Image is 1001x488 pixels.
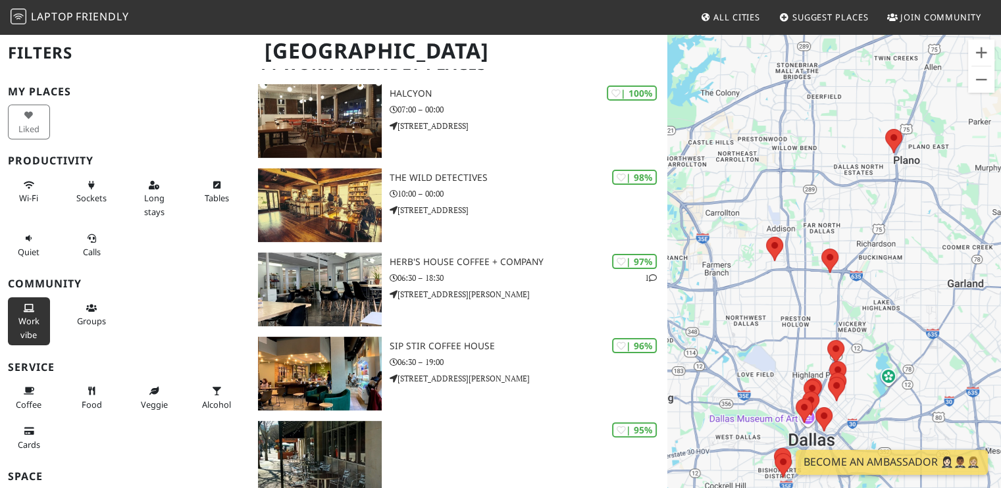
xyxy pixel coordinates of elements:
[612,338,657,353] div: | 96%
[390,272,668,284] p: 06:30 – 18:30
[645,272,657,284] p: 1
[258,337,381,410] img: Sip Stir Coffee House
[250,253,667,326] a: Herb's House Coffee + Company | 97% 1 Herb's House Coffee + Company 06:30 – 18:30 [STREET_ADDRESS...
[195,380,238,415] button: Alcohol
[713,11,760,23] span: All Cities
[70,228,113,262] button: Calls
[205,192,229,204] span: Work-friendly tables
[31,9,74,24] span: Laptop
[774,5,874,29] a: Suggest Places
[390,372,668,385] p: [STREET_ADDRESS][PERSON_NAME]
[133,380,175,415] button: Veggie
[390,256,668,268] h3: Herb's House Coffee + Company
[258,168,381,242] img: The Wild Detectives
[8,278,242,290] h3: Community
[82,399,102,410] span: Food
[8,174,50,209] button: Wi-Fi
[76,192,107,204] span: Power sockets
[254,33,665,69] h1: [GEOGRAPHIC_DATA]
[882,5,987,29] a: Join Community
[8,228,50,262] button: Quiet
[8,85,242,98] h3: My Places
[195,174,238,209] button: Tables
[8,155,242,167] h3: Productivity
[968,66,994,93] button: Zoom out
[70,297,113,332] button: Groups
[258,84,381,158] img: Halcyon
[141,399,168,410] span: Veggie
[390,356,668,368] p: 06:30 – 19:00
[8,33,242,73] h2: Filters
[612,254,657,269] div: | 97%
[133,174,175,222] button: Long stays
[612,422,657,437] div: | 95%
[11,6,129,29] a: LaptopFriendly LaptopFriendly
[16,399,41,410] span: Coffee
[202,399,231,410] span: Alcohol
[250,168,667,242] a: The Wild Detectives | 98% The Wild Detectives 10:00 – 00:00 [STREET_ADDRESS]
[8,297,50,345] button: Work vibe
[390,204,668,216] p: [STREET_ADDRESS]
[390,88,668,99] h3: Halcyon
[390,172,668,183] h3: The Wild Detectives
[18,439,40,451] span: Credit cards
[8,470,242,483] h3: Space
[18,246,39,258] span: Quiet
[11,9,26,24] img: LaptopFriendly
[144,192,165,217] span: Long stays
[18,315,39,340] span: People working
[250,337,667,410] a: Sip Stir Coffee House | 96% Sip Stir Coffee House 06:30 – 19:00 [STREET_ADDRESS][PERSON_NAME]
[70,174,113,209] button: Sockets
[968,39,994,66] button: Zoom in
[8,420,50,455] button: Cards
[695,5,765,29] a: All Cities
[19,192,38,204] span: Stable Wi-Fi
[390,103,668,116] p: 07:00 – 00:00
[76,9,128,24] span: Friendly
[8,361,242,374] h3: Service
[70,380,113,415] button: Food
[77,315,106,327] span: Group tables
[8,380,50,415] button: Coffee
[900,11,981,23] span: Join Community
[607,85,657,101] div: | 100%
[792,11,869,23] span: Suggest Places
[612,170,657,185] div: | 98%
[390,187,668,200] p: 10:00 – 00:00
[390,288,668,301] p: [STREET_ADDRESS][PERSON_NAME]
[83,246,101,258] span: Video/audio calls
[250,84,667,158] a: Halcyon | 100% Halcyon 07:00 – 00:00 [STREET_ADDRESS]
[390,120,668,132] p: [STREET_ADDRESS]
[390,341,668,352] h3: Sip Stir Coffee House
[258,253,381,326] img: Herb's House Coffee + Company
